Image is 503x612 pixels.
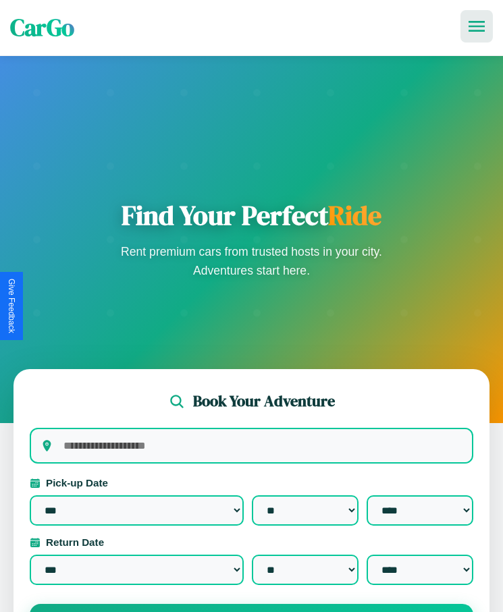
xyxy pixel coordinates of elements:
span: CarGo [10,11,74,44]
span: Ride [328,197,381,233]
label: Pick-up Date [30,477,473,489]
p: Rent premium cars from trusted hosts in your city. Adventures start here. [117,242,387,280]
h1: Find Your Perfect [117,199,387,231]
h2: Book Your Adventure [193,391,335,412]
div: Give Feedback [7,279,16,333]
label: Return Date [30,536,473,548]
